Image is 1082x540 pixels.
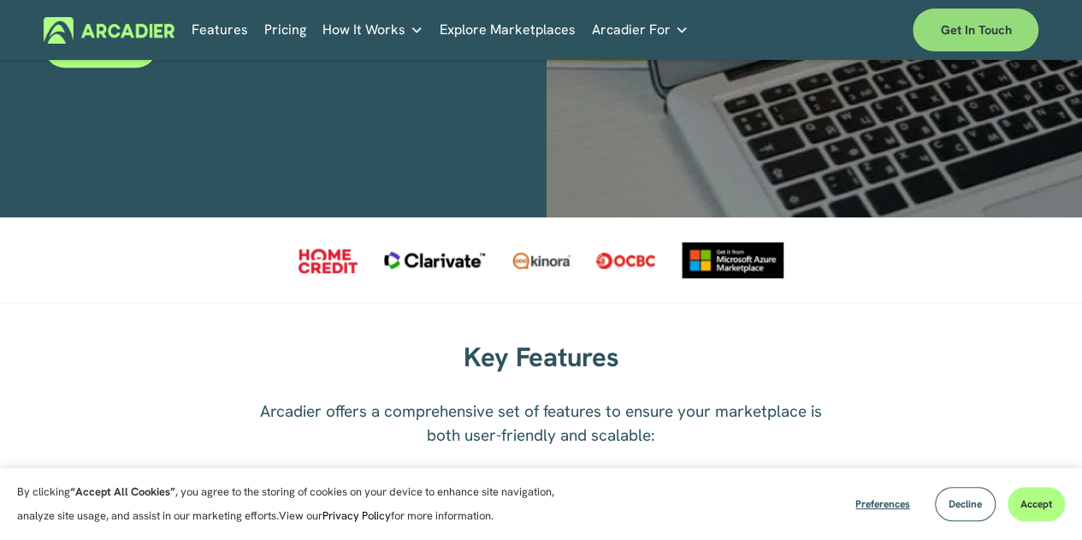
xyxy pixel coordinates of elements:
span: Arcadier For [592,18,671,42]
span: Preferences [855,497,910,511]
strong: “Accept All Cookies” [70,484,175,499]
span: Decline [949,497,982,511]
a: Explore Marketplaces [440,17,576,44]
button: Decline [935,487,996,521]
a: folder dropdown [322,17,423,44]
iframe: Chat Widget [996,458,1082,540]
img: Arcadier [44,17,174,44]
button: Preferences [843,487,923,521]
a: Privacy Policy [322,508,391,523]
a: Features [192,17,248,44]
p: Arcadier offers a comprehensive set of features to ensure your marketplace is both user-friendly ... [257,400,825,448]
a: Get in touch [913,9,1038,51]
a: Pricing [264,17,306,44]
a: folder dropdown [592,17,689,44]
p: By clicking , you agree to the storing of cookies on your device to enhance site navigation, anal... [17,480,573,528]
span: How It Works [322,18,405,42]
strong: Key Features [464,340,618,374]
